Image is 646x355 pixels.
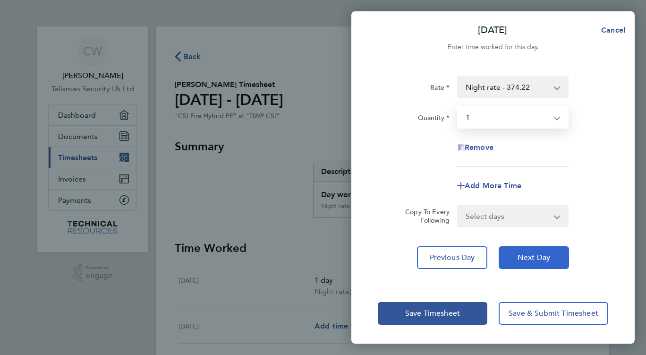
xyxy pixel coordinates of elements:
[586,21,635,40] button: Cancel
[418,113,450,125] label: Quantity
[398,208,450,225] label: Copy To Every Following
[405,309,460,318] span: Save Timesheet
[417,246,487,269] button: Previous Day
[465,143,493,152] span: Remove
[465,181,521,190] span: Add More Time
[457,182,521,190] button: Add More Time
[499,302,608,325] button: Save & Submit Timesheet
[378,302,487,325] button: Save Timesheet
[518,253,550,262] span: Next Day
[499,246,569,269] button: Next Day
[430,253,475,262] span: Previous Day
[430,83,450,95] label: Rate
[509,309,598,318] span: Save & Submit Timesheet
[478,24,507,37] p: [DATE]
[598,26,625,35] span: Cancel
[351,42,635,53] div: Enter time worked for this day.
[457,144,493,151] button: Remove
